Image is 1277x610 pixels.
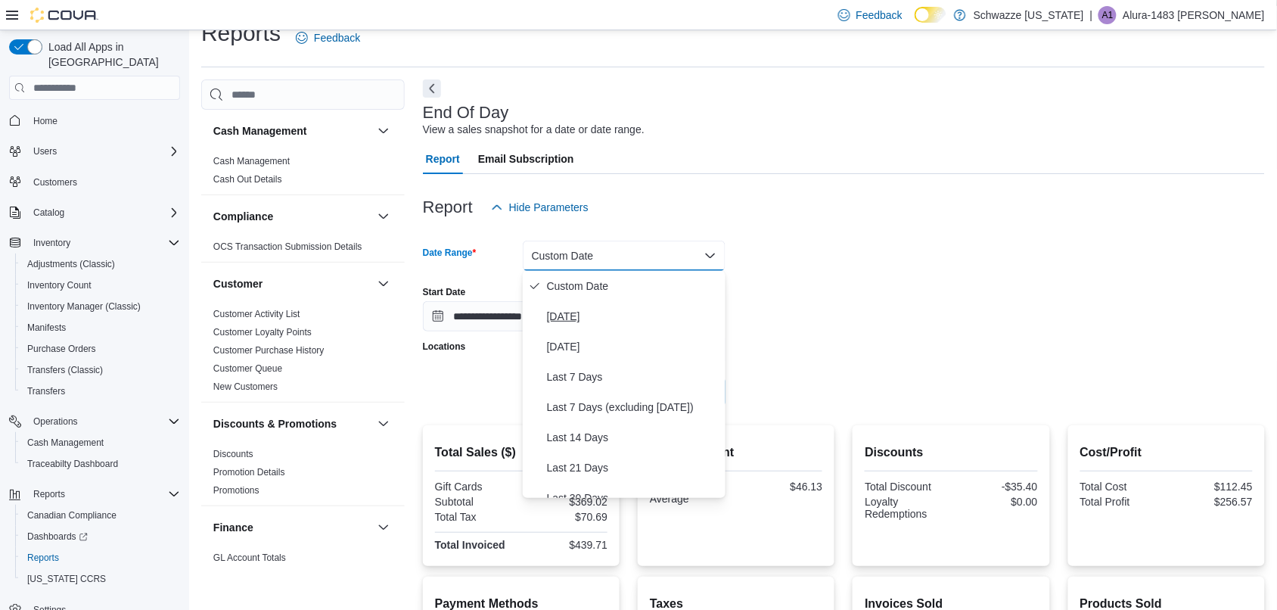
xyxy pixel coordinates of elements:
[27,173,83,191] a: Customers
[27,258,115,270] span: Adjustments (Classic)
[27,300,141,313] span: Inventory Manager (Classic)
[3,484,186,505] button: Reports
[213,345,325,356] a: Customer Purchase History
[213,209,371,224] button: Compliance
[213,308,300,320] span: Customer Activity List
[213,448,253,460] span: Discounts
[423,341,466,353] label: Locations
[27,234,76,252] button: Inventory
[1080,443,1253,462] h2: Cost/Profit
[547,368,719,386] span: Last 7 Days
[435,496,518,508] div: Subtotal
[33,207,64,219] span: Catalog
[213,363,282,374] a: Customer Queue
[201,18,281,48] h1: Reports
[21,434,110,452] a: Cash Management
[27,552,59,564] span: Reports
[213,344,325,356] span: Customer Purchase History
[1170,496,1253,508] div: $256.57
[1170,481,1253,493] div: $112.45
[21,528,180,546] span: Dashboards
[423,122,645,138] div: View a sales snapshot for a date or date range.
[201,305,405,402] div: Customer
[21,570,112,588] a: [US_STATE] CCRS
[15,359,186,381] button: Transfers (Classic)
[523,271,725,498] div: Select listbox
[213,416,337,431] h3: Discounts & Promotions
[21,549,65,567] a: Reports
[865,481,948,493] div: Total Discount
[21,297,180,316] span: Inventory Manager (Classic)
[21,528,94,546] a: Dashboards
[423,198,473,216] h3: Report
[213,276,371,291] button: Customer
[27,234,180,252] span: Inventory
[33,145,57,157] span: Users
[27,279,92,291] span: Inventory Count
[27,110,180,129] span: Home
[3,109,186,131] button: Home
[201,238,405,262] div: Compliance
[201,152,405,195] div: Cash Management
[21,549,180,567] span: Reports
[27,364,103,376] span: Transfers (Classic)
[3,141,186,162] button: Users
[21,319,180,337] span: Manifests
[213,123,371,138] button: Cash Management
[1080,496,1164,508] div: Total Profit
[547,398,719,416] span: Last 7 Days (excluding [DATE])
[33,488,65,500] span: Reports
[213,552,286,563] a: GL Account Totals
[865,443,1037,462] h2: Discounts
[27,204,180,222] span: Catalog
[435,443,607,462] h2: Total Sales ($)
[213,327,312,338] a: Customer Loyalty Points
[15,381,186,402] button: Transfers
[27,142,63,160] button: Users
[21,382,71,400] a: Transfers
[33,237,70,249] span: Inventory
[650,443,822,462] h2: Average Spent
[524,496,607,508] div: $369.02
[865,496,948,520] div: Loyalty Redemptions
[374,207,393,226] button: Compliance
[3,202,186,223] button: Catalog
[27,531,88,543] span: Dashboards
[42,39,180,70] span: Load All Apps in [GEOGRAPHIC_DATA]
[27,485,71,503] button: Reports
[213,484,259,496] span: Promotions
[15,338,186,359] button: Purchase Orders
[21,570,180,588] span: Washington CCRS
[974,6,1084,24] p: Schwazze [US_STATE]
[213,363,282,375] span: Customer Queue
[15,547,186,568] button: Reports
[213,309,300,319] a: Customer Activity List
[1123,6,1265,24] p: Alura-1483 [PERSON_NAME]
[21,434,180,452] span: Cash Management
[33,115,57,127] span: Home
[27,173,180,191] span: Customers
[1080,481,1164,493] div: Total Cost
[547,277,719,295] span: Custom Date
[21,255,180,273] span: Adjustments (Classic)
[27,437,104,449] span: Cash Management
[213,520,253,535] h3: Finance
[314,30,360,45] span: Feedback
[27,509,117,521] span: Canadian Compliance
[213,241,362,253] span: OCS Transaction Submission Details
[213,449,253,459] a: Discounts
[478,144,574,174] span: Email Subscription
[485,192,595,223] button: Hide Parameters
[21,276,180,294] span: Inventory Count
[21,506,180,524] span: Canadian Compliance
[27,142,180,160] span: Users
[426,144,460,174] span: Report
[435,481,518,493] div: Gift Cards
[547,307,719,325] span: [DATE]
[15,317,186,338] button: Manifests
[213,174,282,185] a: Cash Out Details
[435,511,518,523] div: Total Tax
[547,489,719,507] span: Last 30 Days
[15,296,186,317] button: Inventory Manager (Classic)
[21,276,98,294] a: Inventory Count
